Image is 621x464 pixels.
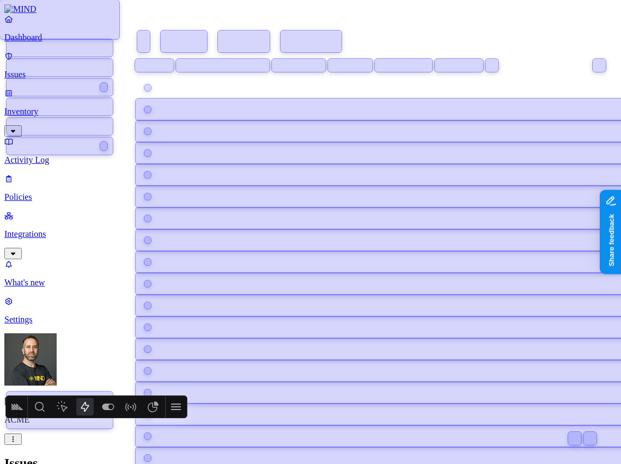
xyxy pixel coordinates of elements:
[4,396,617,406] p: [PERSON_NAME]
[4,137,617,165] a: Activity Log
[4,333,57,386] img: Tom Mayblum
[4,259,617,288] a: What's new
[4,278,617,288] p: What's new
[4,107,617,117] p: Inventory
[4,88,617,135] a: Inventory
[4,155,617,165] p: Activity Log
[4,14,617,42] a: Dashboard
[4,51,617,80] a: Issues
[4,229,617,239] p: Integrations
[4,4,617,14] a: MIND
[4,211,617,258] a: Integrations
[4,70,617,80] p: Issues
[4,315,617,325] p: Settings
[4,174,617,202] a: Policies
[4,192,617,202] p: Policies
[4,296,617,325] a: Settings
[4,33,617,42] p: Dashboard
[4,4,36,14] img: MIND
[4,415,617,425] p: ACME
